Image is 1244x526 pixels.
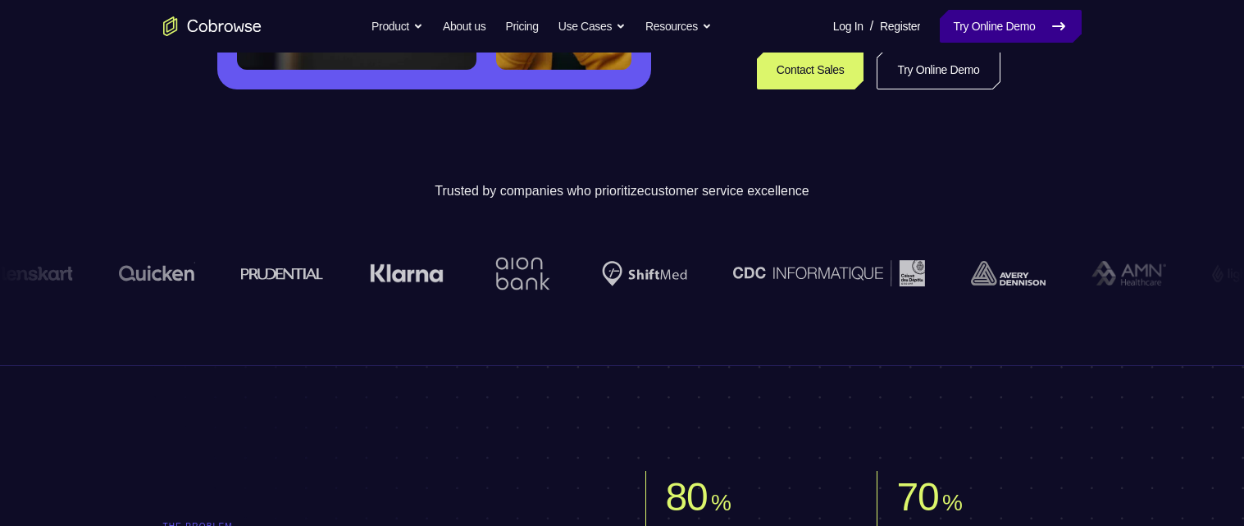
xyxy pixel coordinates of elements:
a: Pricing [505,10,538,43]
a: Try Online Demo [940,10,1081,43]
button: Use Cases [558,10,626,43]
img: Shiftmed [602,261,687,286]
a: Go to the home page [163,16,262,36]
span: % [711,490,731,515]
img: Klarna [370,263,444,283]
img: prudential [241,267,324,280]
a: Contact Sales [757,50,864,89]
button: Product [371,10,423,43]
button: Resources [645,10,712,43]
img: Aion Bank [490,240,556,307]
img: avery-dennison [971,261,1046,286]
a: About us [443,10,485,43]
span: % [942,490,962,515]
a: Log In [833,10,864,43]
a: Register [880,10,920,43]
span: 70 [897,475,939,519]
span: 80 [666,475,708,519]
span: / [870,16,873,36]
img: CDC Informatique [733,260,925,286]
span: customer service excellence [645,184,809,198]
a: Try Online Demo [877,50,1000,89]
